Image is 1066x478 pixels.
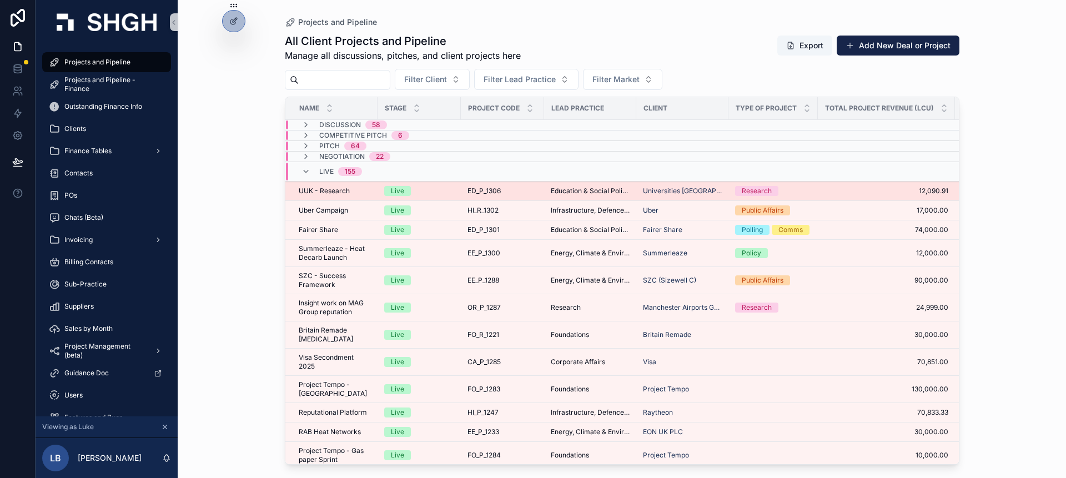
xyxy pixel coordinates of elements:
a: Visa Secondment 2025 [299,353,371,371]
span: Insight work on MAG Group reputation [299,299,371,316]
a: Live [384,225,454,235]
a: Live [384,450,454,460]
span: EE_P_1300 [467,249,500,258]
span: Name [299,104,319,113]
a: POs [42,185,171,205]
a: FO_R_1221 [467,330,537,339]
span: Negotiation [319,152,365,161]
span: Guidance Doc [64,369,109,378]
div: 155 [345,167,355,176]
a: HI_R_1302 [467,206,537,215]
span: Invoicing [64,235,93,244]
h1: All Client Projects and Pipeline [285,33,521,49]
div: Live [391,303,404,313]
a: Raytheon [643,408,722,417]
div: Live [391,450,404,460]
span: Foundations [551,330,589,339]
a: Sub-Practice [42,274,171,294]
span: 17,000.00 [824,206,948,215]
a: Raytheon [643,408,673,417]
a: 30,000.00 [824,427,948,436]
a: EE_P_1233 [467,427,537,436]
a: Uber Campaign [299,206,371,215]
span: Foundations [551,451,589,460]
a: 90,000.00 [824,276,948,285]
div: Live [391,427,404,437]
a: Britain Remade [643,330,722,339]
span: Users [64,391,83,400]
div: Live [391,248,404,258]
span: Manage all discussions, pitches, and client projects here [285,49,521,62]
a: Research [551,303,630,312]
span: Projects and Pipeline [298,17,377,28]
span: 24,999.00 [824,303,948,312]
span: RAB Heat Networks [299,427,361,436]
a: UUK - Research [299,187,371,195]
span: Infrastructure, Defence, Industrial, Transport [551,408,630,417]
span: Reputational Platform [299,408,367,417]
span: Project Management (beta) [64,342,145,360]
span: Chats (Beta) [64,213,103,222]
a: Live [384,407,454,417]
a: Live [384,330,454,340]
span: Sales by Month [64,324,113,333]
a: Visa [643,358,656,366]
a: Reputational Platform [299,408,371,417]
a: Research [735,303,811,313]
span: Project Code [468,104,520,113]
a: Project Tempo - Gas paper Sprint [299,446,371,464]
a: ED_P_1301 [467,225,537,234]
span: SZC (Sizewell C) [643,276,696,285]
a: 130,000.00 [824,385,948,394]
span: ED_P_1301 [467,225,500,234]
a: Energy, Climate & Environment [551,249,630,258]
span: Education & Social Policy [551,187,630,195]
div: Live [391,205,404,215]
span: Competitive Pitch [319,131,387,140]
a: Public Affairs [735,205,811,215]
a: Fairer Share [643,225,682,234]
a: Guidance Doc [42,363,171,383]
span: Contacts [64,169,93,178]
a: SZC - Success Framework [299,271,371,289]
a: Manchester Airports Group [643,303,722,312]
a: Users [42,385,171,405]
span: Filter Client [404,74,447,85]
span: Stage [385,104,406,113]
div: Research [742,303,772,313]
a: Infrastructure, Defence, Industrial, Transport [551,206,630,215]
a: Summerleaze [643,249,687,258]
span: Type of Project [736,104,797,113]
div: Live [391,186,404,196]
a: EE_P_1288 [467,276,537,285]
a: Invoicing [42,230,171,250]
span: Research [551,303,581,312]
a: Energy, Climate & Environment [551,276,630,285]
a: Live [384,357,454,367]
span: 30,000.00 [824,330,948,339]
div: Research [742,186,772,196]
a: 70,833.33 [824,408,948,417]
img: App logo [57,13,157,31]
a: Live [384,384,454,394]
a: Energy, Climate & Environment [551,427,630,436]
span: Finance Tables [64,147,112,155]
span: Filter Lead Practice [484,74,556,85]
a: FO_P_1284 [467,451,537,460]
div: Live [391,407,404,417]
a: Finance Tables [42,141,171,161]
a: Add New Deal or Project [837,36,959,56]
a: Fairer Share [299,225,371,234]
a: 70,851.00 [824,358,948,366]
a: Live [384,186,454,196]
a: Billing Contacts [42,252,171,272]
span: HI_R_1302 [467,206,499,215]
